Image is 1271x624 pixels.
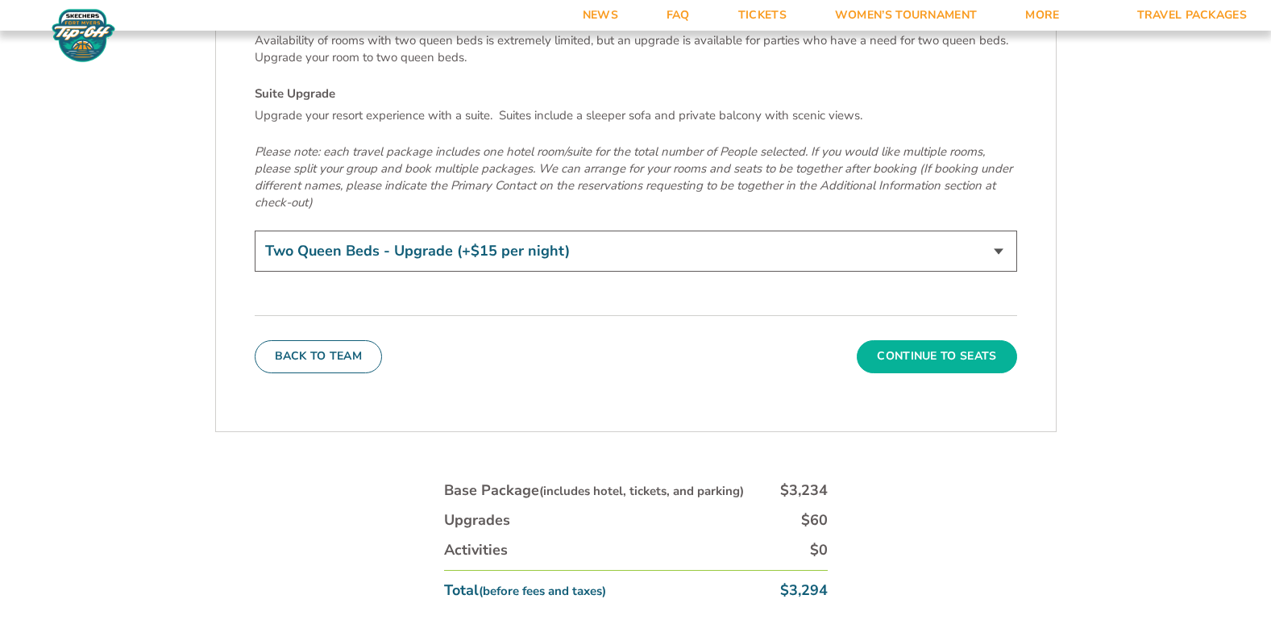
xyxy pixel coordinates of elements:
em: Please note: each travel package includes one hotel room/suite for the total number of People sel... [255,144,1012,210]
div: $3,294 [780,580,828,601]
p: Upgrade your resort experience with a suite. Suites include a sleeper sofa and private balcony wi... [255,107,1017,124]
p: Availability of rooms with two queen beds is extremely limited, but an upgrade is available for p... [255,32,1017,66]
h4: Suite Upgrade [255,85,1017,102]
div: $60 [801,510,828,530]
div: Total [444,580,606,601]
button: Continue To Seats [857,340,1016,372]
button: Back To Team [255,340,383,372]
div: Upgrades [444,510,510,530]
div: $0 [810,540,828,560]
div: Activities [444,540,508,560]
small: (before fees and taxes) [479,583,606,599]
div: $3,234 [780,480,828,501]
div: Base Package [444,480,744,501]
img: Fort Myers Tip-Off [48,8,118,63]
small: (includes hotel, tickets, and parking) [539,483,744,499]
